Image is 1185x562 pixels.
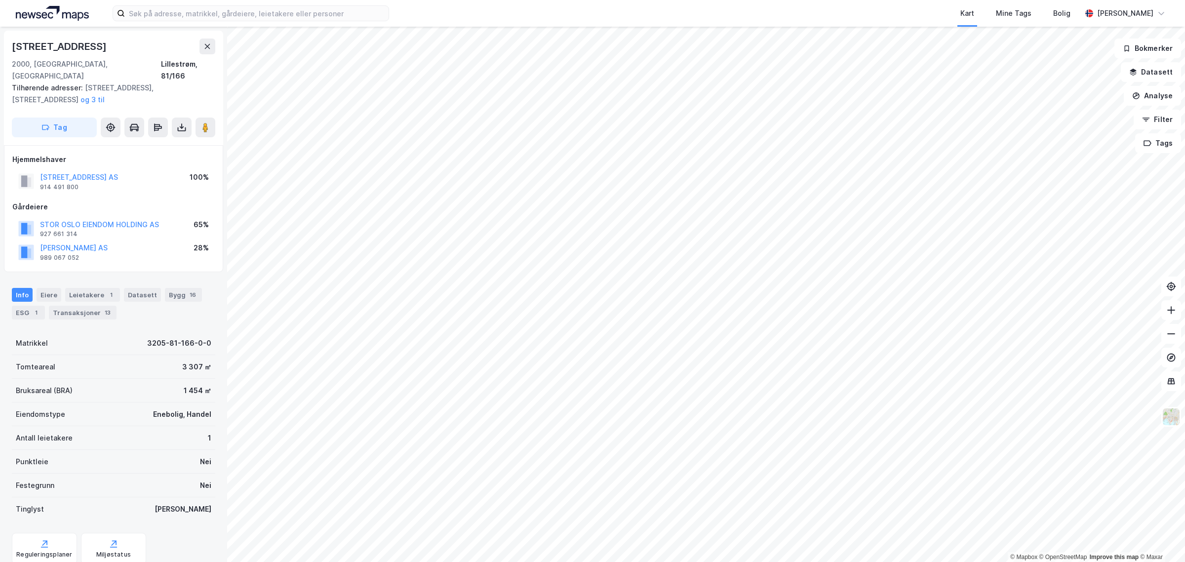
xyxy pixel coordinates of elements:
[190,171,209,183] div: 100%
[31,308,41,318] div: 1
[40,230,78,238] div: 927 661 314
[12,154,215,165] div: Hjemmelshaver
[37,288,61,302] div: Eiere
[12,58,161,82] div: 2000, [GEOGRAPHIC_DATA], [GEOGRAPHIC_DATA]
[1010,554,1037,561] a: Mapbox
[16,385,73,397] div: Bruksareal (BRA)
[1121,62,1181,82] button: Datasett
[49,306,117,320] div: Transaksjoner
[960,7,974,19] div: Kart
[12,39,109,54] div: [STREET_ADDRESS]
[1136,515,1185,562] iframe: Chat Widget
[194,242,209,254] div: 28%
[16,337,48,349] div: Matrikkel
[1162,407,1181,426] img: Z
[12,118,97,137] button: Tag
[153,408,211,420] div: Enebolig, Handel
[996,7,1031,19] div: Mine Tags
[16,551,72,559] div: Reguleringsplaner
[12,82,207,106] div: [STREET_ADDRESS], [STREET_ADDRESS]
[16,408,65,420] div: Eiendomstype
[40,183,79,191] div: 914 491 800
[16,480,54,491] div: Festegrunn
[1039,554,1087,561] a: OpenStreetMap
[161,58,215,82] div: Lillestrøm, 81/166
[40,254,79,262] div: 989 067 052
[65,288,120,302] div: Leietakere
[155,503,211,515] div: [PERSON_NAME]
[200,456,211,468] div: Nei
[12,306,45,320] div: ESG
[96,551,131,559] div: Miljøstatus
[1134,110,1181,129] button: Filter
[1136,515,1185,562] div: Kontrollprogram for chat
[1097,7,1153,19] div: [PERSON_NAME]
[16,432,73,444] div: Antall leietakere
[16,456,48,468] div: Punktleie
[1135,133,1181,153] button: Tags
[1114,39,1181,58] button: Bokmerker
[165,288,202,302] div: Bygg
[106,290,116,300] div: 1
[124,288,161,302] div: Datasett
[12,201,215,213] div: Gårdeiere
[147,337,211,349] div: 3205-81-166-0-0
[208,432,211,444] div: 1
[1053,7,1070,19] div: Bolig
[125,6,389,21] input: Søk på adresse, matrikkel, gårdeiere, leietakere eller personer
[12,288,33,302] div: Info
[1124,86,1181,106] button: Analyse
[194,219,209,231] div: 65%
[184,385,211,397] div: 1 454 ㎡
[16,503,44,515] div: Tinglyst
[103,308,113,318] div: 13
[16,6,89,21] img: logo.a4113a55bc3d86da70a041830d287a7e.svg
[182,361,211,373] div: 3 307 ㎡
[1090,554,1139,561] a: Improve this map
[16,361,55,373] div: Tomteareal
[188,290,198,300] div: 16
[12,83,85,92] span: Tilhørende adresser:
[200,480,211,491] div: Nei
